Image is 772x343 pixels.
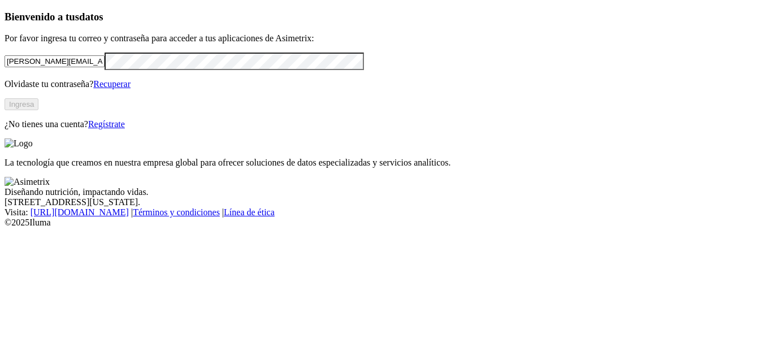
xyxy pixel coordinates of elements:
[79,11,103,23] span: datos
[5,207,767,218] div: Visita : | |
[5,33,767,44] p: Por favor ingresa tu correo y contraseña para acceder a tus aplicaciones de Asimetrix:
[5,197,767,207] div: [STREET_ADDRESS][US_STATE].
[5,218,767,228] div: © 2025 Iluma
[5,177,50,187] img: Asimetrix
[93,79,131,89] a: Recuperar
[88,119,125,129] a: Regístrate
[31,207,129,217] a: [URL][DOMAIN_NAME]
[5,79,767,89] p: Olvidaste tu contraseña?
[5,11,767,23] h3: Bienvenido a tus
[5,138,33,149] img: Logo
[5,98,38,110] button: Ingresa
[5,119,767,129] p: ¿No tienes una cuenta?
[5,187,767,197] div: Diseñando nutrición, impactando vidas.
[224,207,275,217] a: Línea de ética
[133,207,220,217] a: Términos y condiciones
[5,55,105,67] input: Tu correo
[5,158,767,168] p: La tecnología que creamos en nuestra empresa global para ofrecer soluciones de datos especializad...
